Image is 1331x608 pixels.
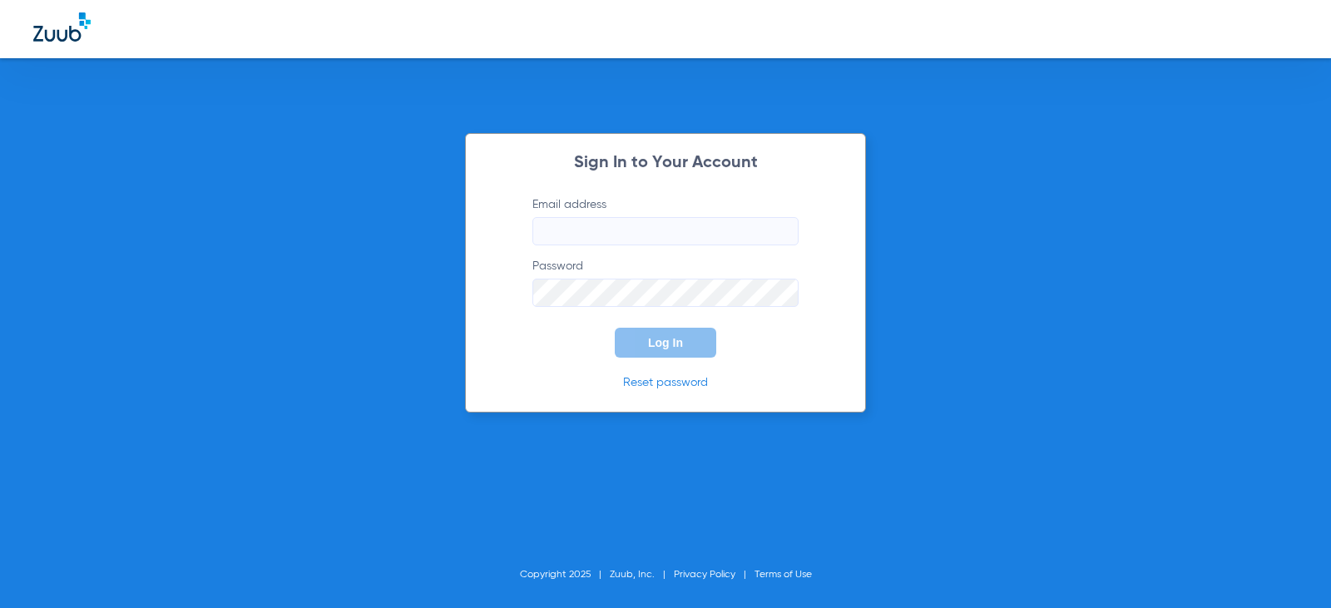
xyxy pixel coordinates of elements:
[755,570,812,580] a: Terms of Use
[610,566,674,583] li: Zuub, Inc.
[33,12,91,42] img: Zuub Logo
[532,196,799,245] label: Email address
[520,566,610,583] li: Copyright 2025
[615,328,716,358] button: Log In
[674,570,735,580] a: Privacy Policy
[507,155,824,171] h2: Sign In to Your Account
[648,336,683,349] span: Log In
[532,217,799,245] input: Email address
[532,279,799,307] input: Password
[623,377,708,388] a: Reset password
[532,258,799,307] label: Password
